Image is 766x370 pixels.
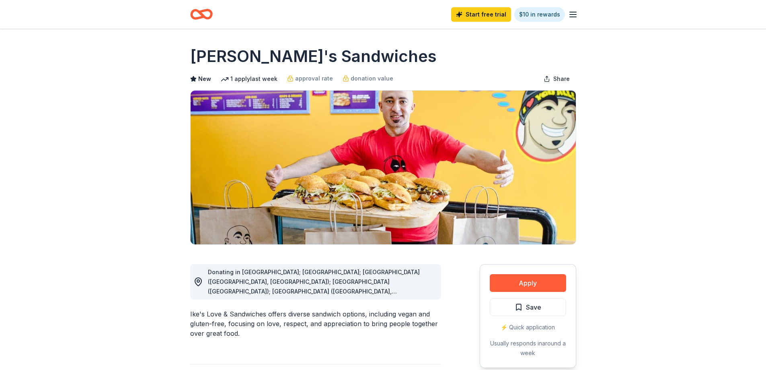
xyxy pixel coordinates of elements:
[198,74,211,84] span: New
[526,302,541,312] span: Save
[190,5,213,24] a: Home
[451,7,511,22] a: Start free trial
[553,74,570,84] span: Share
[287,74,333,83] a: approval rate
[490,298,566,316] button: Save
[208,269,420,343] span: Donating in [GEOGRAPHIC_DATA]; [GEOGRAPHIC_DATA]; [GEOGRAPHIC_DATA] ([GEOGRAPHIC_DATA], [GEOGRAPH...
[295,74,333,83] span: approval rate
[191,91,576,244] img: Image for Ike's Sandwiches
[221,74,277,84] div: 1 apply last week
[490,339,566,358] div: Usually responds in around a week
[514,7,565,22] a: $10 in rewards
[537,71,576,87] button: Share
[351,74,393,83] span: donation value
[190,45,437,68] h1: [PERSON_NAME]'s Sandwiches
[490,322,566,332] div: ⚡️ Quick application
[490,274,566,292] button: Apply
[343,74,393,83] a: donation value
[190,309,441,338] div: Ike's Love & Sandwiches offers diverse sandwich options, including vegan and gluten-free, focusin...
